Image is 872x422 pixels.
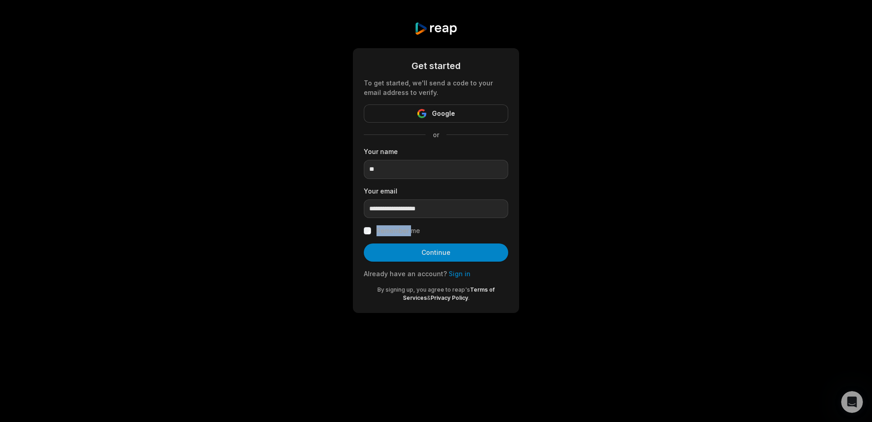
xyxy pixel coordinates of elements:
label: Your name [364,147,508,156]
span: Already have an account? [364,270,447,278]
span: By signing up, you agree to reap's [377,286,470,293]
label: Your email [364,186,508,196]
iframe: Intercom live chat [841,391,863,413]
span: & [427,294,431,301]
a: Privacy Policy [431,294,468,301]
span: . [468,294,470,301]
span: Google [432,108,455,119]
span: or [426,130,446,139]
label: Remember me [377,225,420,236]
button: Google [364,104,508,123]
button: Continue [364,243,508,262]
a: Sign in [449,270,471,278]
div: Get started [364,59,508,73]
div: To get started, we'll send a code to your email address to verify. [364,78,508,97]
img: reap [414,22,457,35]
